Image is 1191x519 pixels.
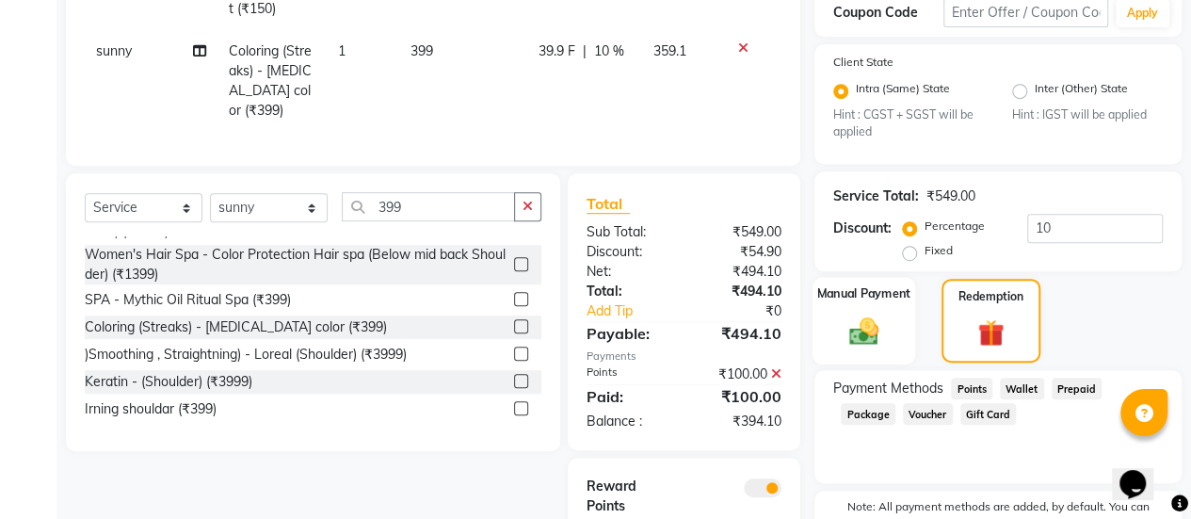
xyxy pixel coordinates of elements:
[1052,378,1102,399] span: Prepaid
[817,285,911,303] label: Manual Payment
[684,365,796,384] div: ₹100.00
[960,403,1017,425] span: Gift Card
[684,385,796,408] div: ₹100.00
[684,412,796,431] div: ₹394.10
[229,42,312,119] span: Coloring (Streaks) - [MEDICAL_DATA] color (₹399)
[951,378,992,399] span: Points
[1112,444,1172,500] iframe: chat widget
[572,412,684,431] div: Balance :
[1035,80,1128,103] label: Inter (Other) State
[684,222,796,242] div: ₹549.00
[1000,378,1044,399] span: Wallet
[594,41,624,61] span: 10 %
[833,106,984,141] small: Hint : CGST + SGST will be applied
[342,192,515,221] input: Search or Scan
[410,42,432,59] span: 399
[85,345,407,365] div: )Smoothing , Straightning) - Loreal (Shoulder) (₹3999)
[337,42,345,59] span: 1
[833,379,943,398] span: Payment Methods
[833,3,943,23] div: Coupon Code
[970,316,1013,349] img: _gift.svg
[572,222,684,242] div: Sub Total:
[85,245,507,284] div: Women's Hair Spa - Color Protection Hair spa (Below mid back Shoulder) (₹1399)
[572,301,702,321] a: Add Tip
[572,262,684,282] div: Net:
[539,41,575,61] span: 39.9 F
[856,80,950,103] label: Intra (Same) State
[572,282,684,301] div: Total:
[925,242,953,259] label: Fixed
[958,288,1023,305] label: Redemption
[572,242,684,262] div: Discount:
[833,187,919,206] div: Service Total:
[1012,106,1163,123] small: Hint : IGST will be applied
[587,349,781,365] div: Payments
[587,194,630,214] span: Total
[96,42,132,59] span: sunny
[85,399,217,419] div: Irning shouldar (₹399)
[833,219,892,238] div: Discount:
[85,317,387,337] div: Coloring (Streaks) - [MEDICAL_DATA] color (₹399)
[572,477,684,516] div: Reward Points
[684,282,796,301] div: ₹494.10
[684,262,796,282] div: ₹494.10
[903,403,953,425] span: Voucher
[583,41,587,61] span: |
[85,290,291,310] div: SPA - Mythic Oil Ritual Spa (₹399)
[702,301,796,321] div: ₹0
[925,218,985,235] label: Percentage
[572,385,684,408] div: Paid:
[572,365,684,384] div: Points
[572,322,684,345] div: Payable:
[833,54,893,71] label: Client State
[684,242,796,262] div: ₹54.90
[85,372,252,392] div: Keratin - (Shoulder) (₹3999)
[926,187,975,206] div: ₹549.00
[840,315,888,349] img: _cash.svg
[684,322,796,345] div: ₹494.10
[653,42,686,59] span: 359.1
[841,403,895,425] span: Package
